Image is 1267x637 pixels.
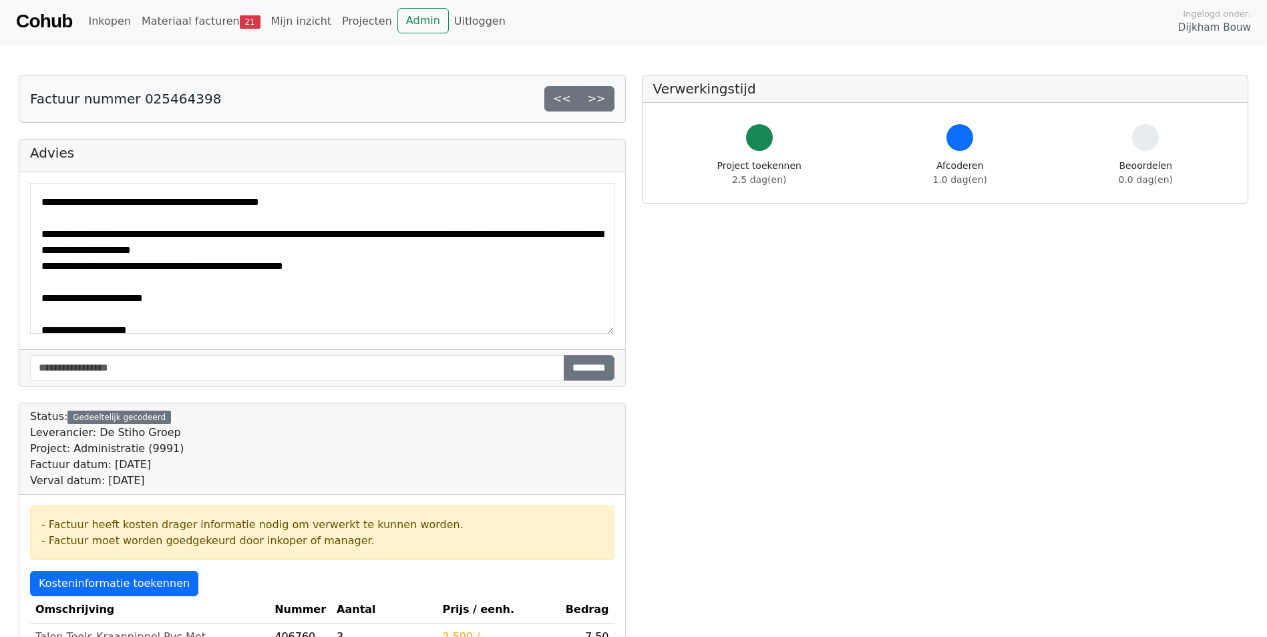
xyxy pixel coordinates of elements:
[397,8,449,33] a: Admin
[266,8,337,35] a: Mijn inzicht
[30,91,221,107] h5: Factuur nummer 025464398
[449,8,511,35] a: Uitloggen
[67,411,171,424] div: Gedeeltelijk gecodeerd
[16,5,72,37] a: Cohub
[30,571,198,596] a: Kosteninformatie toekennen
[437,596,560,624] th: Prijs / eenh.
[30,409,184,489] div: Status:
[30,425,184,441] div: Leverancier: De Stiho Groep
[1119,174,1173,185] span: 0.0 dag(en)
[717,159,801,187] div: Project toekennen
[30,457,184,473] div: Factuur datum: [DATE]
[1119,159,1173,187] div: Beoordelen
[30,145,614,161] h5: Advies
[1183,7,1251,20] span: Ingelogd onder:
[269,596,331,624] th: Nummer
[41,517,603,533] div: - Factuur heeft kosten drager informatie nodig om verwerkt te kunnen worden.
[732,174,786,185] span: 2.5 dag(en)
[560,596,614,624] th: Bedrag
[136,8,266,35] a: Materiaal facturen21
[653,81,1238,97] h5: Verwerkingstijd
[30,441,184,457] div: Project: Administratie (9991)
[579,86,614,112] a: >>
[544,86,580,112] a: <<
[83,8,136,35] a: Inkopen
[30,596,269,624] th: Omschrijving
[337,8,397,35] a: Projecten
[41,533,603,549] div: - Factuur moet worden goedgekeurd door inkoper of manager.
[1178,20,1251,35] span: Dijkham Bouw
[331,596,437,624] th: Aantal
[933,159,987,187] div: Afcoderen
[240,15,260,29] span: 21
[933,174,987,185] span: 1.0 dag(en)
[30,473,184,489] div: Verval datum: [DATE]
